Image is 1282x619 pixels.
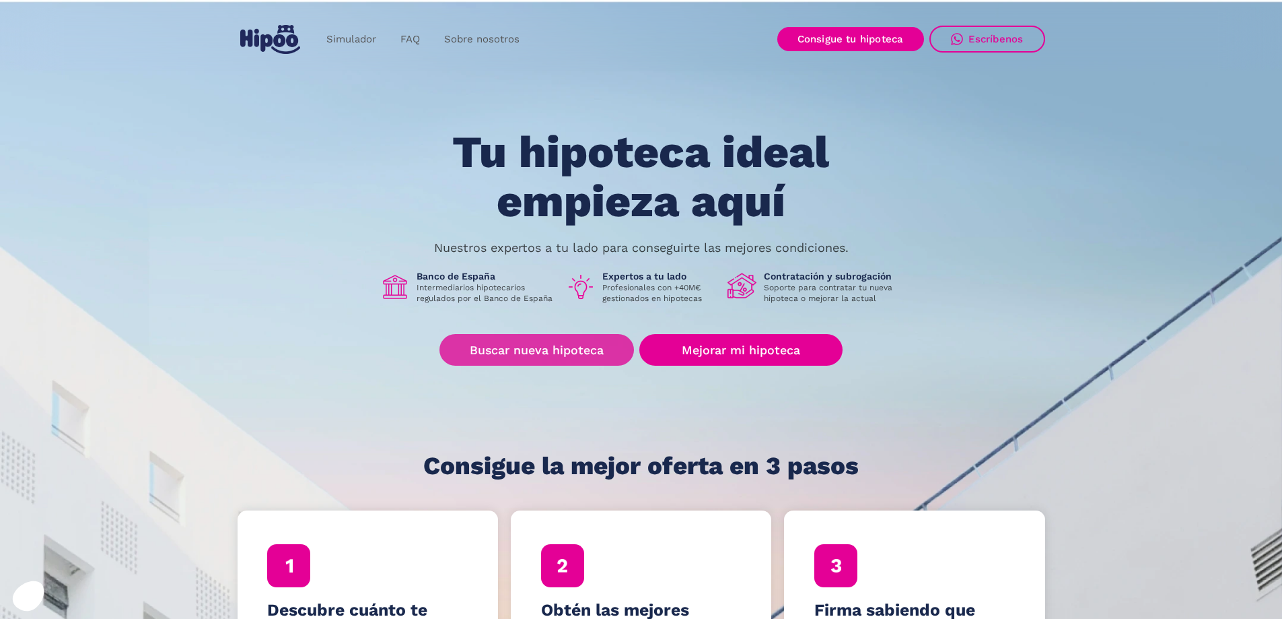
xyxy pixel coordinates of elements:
h1: Banco de España [417,270,555,282]
a: Mejorar mi hipoteca [639,334,842,366]
a: Buscar nueva hipoteca [439,334,634,366]
h1: Expertos a tu lado [602,270,717,282]
p: Soporte para contratar tu nueva hipoteca o mejorar la actual [764,282,902,304]
a: Simulador [314,26,388,53]
a: home [238,20,304,59]
a: FAQ [388,26,432,53]
a: Consigue tu hipoteca [777,27,924,51]
p: Nuestros expertos a tu lado para conseguirte las mejores condiciones. [434,242,849,253]
div: Escríbenos [968,33,1024,45]
h1: Tu hipoteca ideal empieza aquí [386,128,896,226]
p: Intermediarios hipotecarios regulados por el Banco de España [417,282,555,304]
a: Sobre nosotros [432,26,532,53]
h1: Contratación y subrogación [764,270,902,282]
a: Escríbenos [929,26,1045,53]
p: Profesionales con +40M€ gestionados en hipotecas [602,282,717,304]
h1: Consigue la mejor oferta en 3 pasos [423,453,859,480]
